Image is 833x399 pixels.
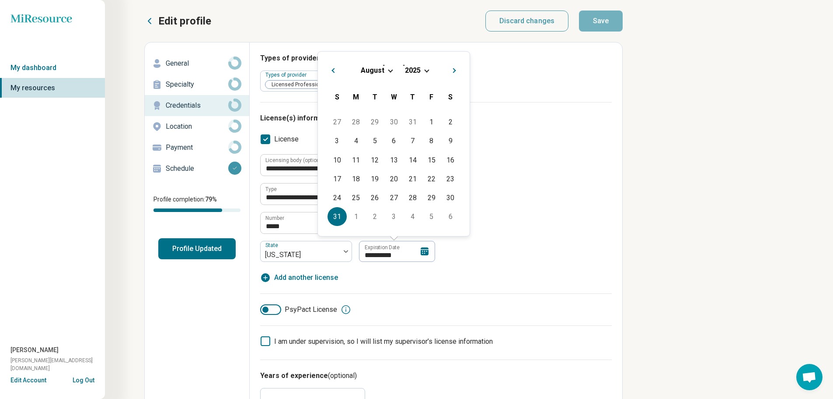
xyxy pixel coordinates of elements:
div: Choose Tuesday, August 5th, 2025 [366,131,384,150]
div: Choose Saturday, August 30th, 2025 [441,188,460,207]
div: Choose Friday, August 15th, 2025 [422,151,441,169]
div: Month August, 2025 [328,113,460,226]
div: Choose Thursday, August 28th, 2025 [403,188,422,207]
a: Credentials [145,95,249,116]
div: Choose Thursday, August 14th, 2025 [403,151,422,169]
button: Edit Account [10,376,46,385]
div: Choose Tuesday, August 26th, 2025 [366,188,384,207]
h3: License(s) information [260,113,612,124]
span: 2025 [405,66,421,74]
a: Location [145,116,249,137]
div: Choose Tuesday, July 29th, 2025 [366,113,384,131]
label: PsyPact License [260,304,337,315]
p: General [166,58,228,69]
span: Add another license [274,272,338,283]
div: Friday [422,88,441,106]
label: Number [265,215,284,221]
button: Add another license [260,272,338,283]
div: Choose Monday, August 11th, 2025 [347,151,366,169]
div: Choose Sunday, August 24th, 2025 [328,188,346,207]
a: General [145,53,249,74]
div: Choose Thursday, September 4th, 2025 [403,207,422,226]
div: Monday [347,88,366,106]
div: Choose Sunday, August 3rd, 2025 [328,131,346,150]
span: License [274,134,299,145]
button: Save [579,11,623,32]
div: Sunday [328,88,346,106]
div: Profile completion: [145,190,249,217]
div: Choose Friday, August 1st, 2025 [422,113,441,131]
div: Wednesday [384,88,403,106]
a: Payment [145,137,249,158]
div: Choose Sunday, July 27th, 2025 [328,113,346,131]
div: Choose Date [317,51,470,237]
div: Choose Friday, August 29th, 2025 [422,188,441,207]
div: Choose Wednesday, August 20th, 2025 [384,169,403,188]
div: Choose Monday, August 18th, 2025 [347,169,366,188]
span: [PERSON_NAME] [10,346,59,355]
div: Choose Thursday, August 7th, 2025 [403,131,422,150]
div: Choose Monday, August 25th, 2025 [347,188,366,207]
div: Choose Sunday, August 31st, 2025 [328,207,346,226]
div: Choose Saturday, August 16th, 2025 [441,151,460,169]
div: Choose Saturday, August 9th, 2025 [441,131,460,150]
a: Specialty [145,74,249,95]
span: I am under supervision, so I will list my supervisor’s license information [274,337,493,346]
label: Types of provider [265,72,308,78]
p: Specialty [166,79,228,90]
button: Discard changes [485,11,569,32]
div: Choose Tuesday, August 12th, 2025 [366,151,384,169]
div: Choose Saturday, August 2nd, 2025 [441,113,460,131]
div: Thursday [403,88,422,106]
span: [PERSON_NAME][EMAIL_ADDRESS][DOMAIN_NAME] [10,357,105,372]
h3: Types of provider [260,53,612,64]
p: Location [166,121,228,132]
span: 79 % [205,196,217,203]
div: Choose Thursday, July 31st, 2025 [403,113,422,131]
div: Choose Wednesday, August 6th, 2025 [384,131,403,150]
p: Edit profile [158,14,211,28]
label: Licensing body (optional) [265,158,326,163]
button: Next Month [449,62,463,76]
div: Choose Friday, September 5th, 2025 [422,207,441,226]
div: Choose Tuesday, September 2nd, 2025 [366,207,384,226]
p: Credentials [166,100,228,111]
a: Open chat [796,364,823,390]
div: Choose Monday, July 28th, 2025 [347,113,366,131]
span: August [361,66,384,74]
p: Payment [166,142,228,153]
div: Choose Wednesday, August 13th, 2025 [384,151,403,169]
span: Licensed Professional Counselor (LPC) [265,81,371,89]
button: Log Out [73,376,94,383]
label: State [265,242,280,248]
div: Choose Saturday, August 23rd, 2025 [441,169,460,188]
h2: [DATE] [325,62,463,75]
label: Type [265,187,277,192]
div: Choose Sunday, August 17th, 2025 [328,169,346,188]
button: Previous Month [325,62,339,76]
button: Edit profile [144,14,211,28]
input: credential.licenses.0.name [261,184,443,205]
div: Choose Friday, August 22nd, 2025 [422,169,441,188]
p: Schedule [166,163,228,174]
span: (optional) [328,371,357,380]
div: Choose Tuesday, August 19th, 2025 [366,169,384,188]
div: Choose Monday, September 1st, 2025 [347,207,366,226]
div: Profile completion [153,208,240,212]
div: Tuesday [366,88,384,106]
button: Profile Updated [158,238,236,259]
div: Choose Wednesday, July 30th, 2025 [384,113,403,131]
div: Saturday [441,88,460,106]
a: Schedule [145,158,249,179]
h3: Years of experience [260,371,612,381]
div: Choose Friday, August 8th, 2025 [422,131,441,150]
div: Choose Saturday, September 6th, 2025 [441,207,460,226]
div: Choose Wednesday, September 3rd, 2025 [384,207,403,226]
div: Choose Sunday, August 10th, 2025 [328,151,346,169]
div: Choose Thursday, August 21st, 2025 [403,169,422,188]
div: Choose Monday, August 4th, 2025 [347,131,366,150]
div: Choose Wednesday, August 27th, 2025 [384,188,403,207]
